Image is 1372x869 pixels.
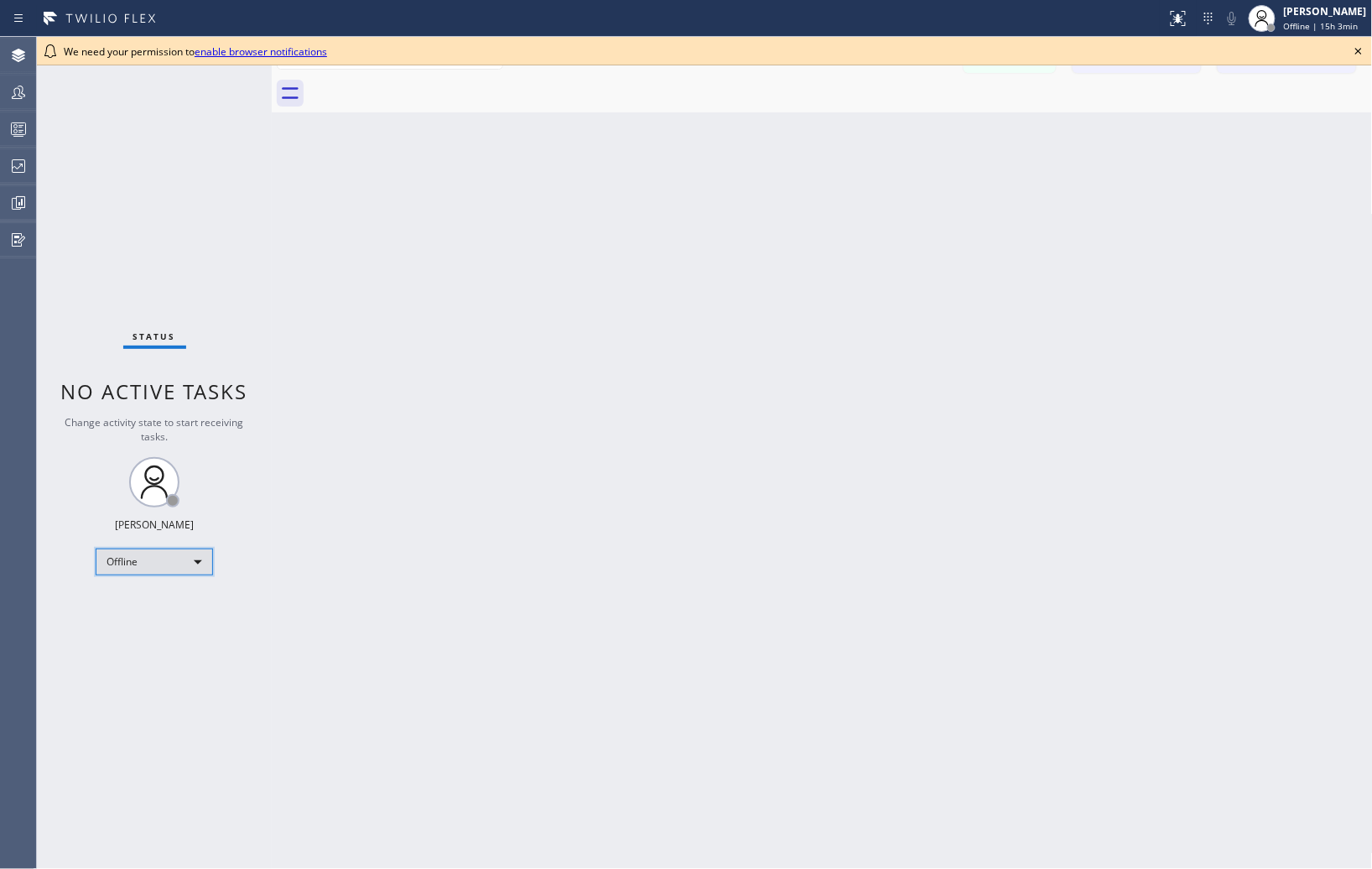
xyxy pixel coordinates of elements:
span: No active tasks [61,377,248,405]
span: Change activity state to start receiving tasks. [65,415,244,444]
span: Offline | 15h 3min [1284,20,1359,32]
a: enable browser notifications [195,44,327,59]
span: We need your permission to [64,44,327,59]
button: Mute [1220,7,1244,30]
div: [PERSON_NAME] [115,518,194,532]
span: Status [133,330,176,342]
div: Offline [96,549,213,575]
div: [PERSON_NAME] [1284,4,1367,18]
